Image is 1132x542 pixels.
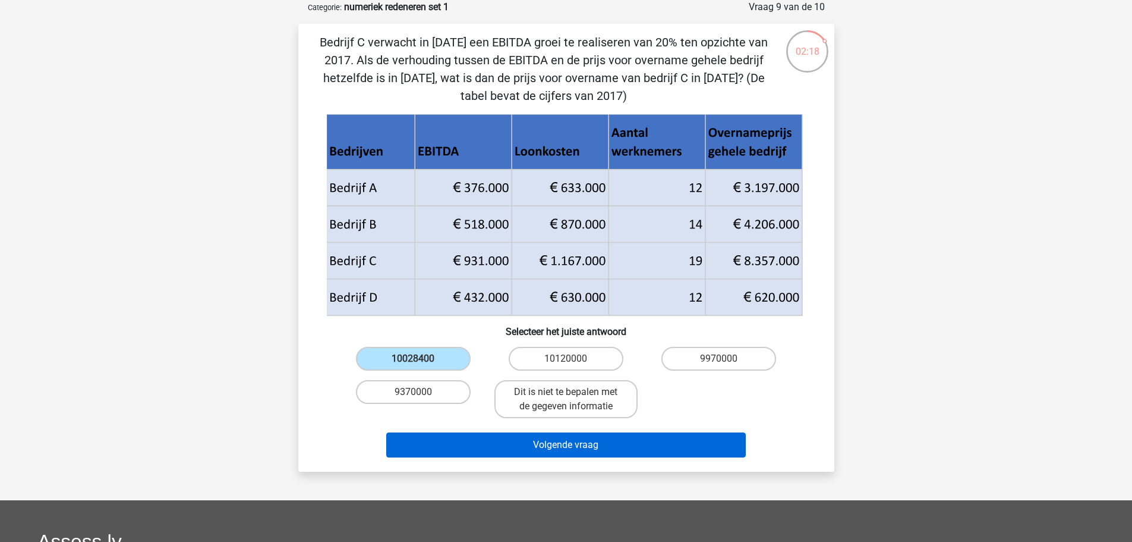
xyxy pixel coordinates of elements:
div: 02:18 [785,29,830,59]
h6: Selecteer het juiste antwoord [317,317,815,337]
button: Volgende vraag [386,433,746,458]
label: Dit is niet te bepalen met de gegeven informatie [494,380,638,418]
small: Categorie: [308,3,342,12]
p: Bedrijf C verwacht in [DATE] een EBITDA groei te realiseren van 20% ten opzichte van 2017. Als de... [317,33,771,105]
label: 9970000 [661,347,776,371]
label: 10028400 [356,347,471,371]
label: 10120000 [509,347,623,371]
label: 9370000 [356,380,471,404]
strong: numeriek redeneren set 1 [344,1,449,12]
